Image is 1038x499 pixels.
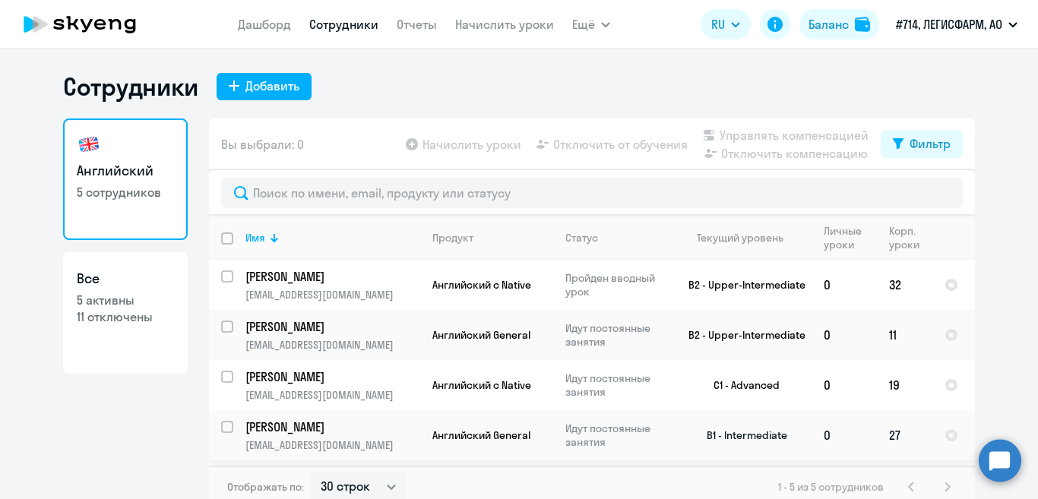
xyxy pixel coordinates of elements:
p: [EMAIL_ADDRESS][DOMAIN_NAME] [245,288,419,302]
button: RU [701,9,751,39]
span: Ещё [572,15,595,33]
td: 0 [812,360,877,410]
a: Дашборд [238,17,291,32]
p: 5 сотрудников [77,184,174,201]
div: Добавить [245,77,299,95]
div: Продукт [432,231,473,245]
img: english [77,132,101,156]
span: Английский General [432,328,530,342]
div: Статус [565,231,598,245]
p: 11 отключены [77,308,174,325]
span: RU [711,15,725,33]
td: 0 [812,310,877,360]
p: Идут постоянные занятия [565,321,669,349]
a: Сотрудники [309,17,378,32]
div: Корп. уроки [889,224,932,251]
a: Начислить уроки [455,17,554,32]
p: Пройден вводный урок [565,271,669,298]
td: 27 [877,410,932,460]
div: Личные уроки [824,224,876,251]
h1: Сотрудники [63,71,198,102]
a: [PERSON_NAME] [245,318,419,335]
p: [PERSON_NAME] [245,318,417,335]
a: [PERSON_NAME] [245,368,419,385]
p: #714, ЛЕГИСФАРМ, АО [896,15,1002,33]
span: 1 - 5 из 5 сотрудников [778,480,884,494]
div: Имя [245,231,265,245]
p: [PERSON_NAME] [245,268,417,285]
a: Все5 активны11 отключены [63,252,188,374]
a: [PERSON_NAME] [245,268,419,285]
button: Добавить [217,73,312,100]
button: Балансbalance [799,9,879,39]
td: B2 - Upper-Intermediate [670,260,812,310]
h3: Все [77,269,174,289]
div: Статус [565,231,669,245]
img: balance [855,17,870,32]
td: 19 [877,360,932,410]
td: C1 - Advanced [670,360,812,410]
td: 0 [812,410,877,460]
a: Отчеты [397,17,437,32]
span: Английский General [432,428,530,442]
div: Фильтр [910,134,951,153]
p: [EMAIL_ADDRESS][DOMAIN_NAME] [245,388,419,402]
button: Фильтр [881,131,963,158]
span: Английский с Native [432,278,531,292]
span: Вы выбрали: 0 [221,135,304,153]
p: [PERSON_NAME] [245,368,417,385]
div: Корп. уроки [889,224,919,251]
div: Личные уроки [824,224,862,251]
button: Ещё [572,9,610,39]
div: Продукт [432,231,552,245]
p: [PERSON_NAME] [245,418,417,435]
div: Текущий уровень [682,231,811,245]
div: Текущий уровень [697,231,783,245]
td: B1 - Intermediate [670,410,812,460]
p: Идут постоянные занятия [565,422,669,449]
div: Имя [245,231,419,245]
a: Английский5 сотрудников [63,118,188,240]
span: Английский с Native [432,378,531,392]
a: [PERSON_NAME] [245,418,419,435]
p: [EMAIL_ADDRESS][DOMAIN_NAME] [245,438,419,452]
div: Баланс [809,15,849,33]
span: Отображать по: [227,480,304,494]
p: Идут постоянные занятия [565,371,669,399]
td: 11 [877,310,932,360]
p: [EMAIL_ADDRESS][DOMAIN_NAME] [245,338,419,352]
td: B2 - Upper-Intermediate [670,310,812,360]
td: 32 [877,260,932,310]
p: 5 активны [77,292,174,308]
td: 0 [812,260,877,310]
h3: Английский [77,161,174,181]
input: Поиск по имени, email, продукту или статусу [221,178,963,208]
button: #714, ЛЕГИСФАРМ, АО [888,6,1025,43]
